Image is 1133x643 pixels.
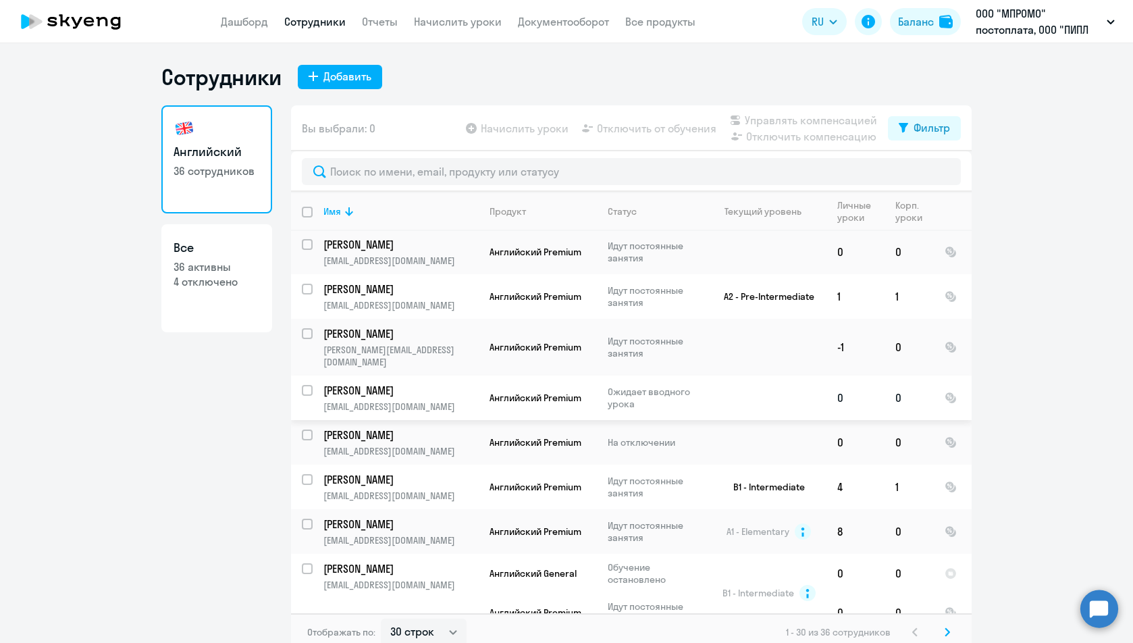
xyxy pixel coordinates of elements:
div: Добавить [323,68,371,84]
img: english [174,118,195,139]
p: [PERSON_NAME] [323,561,476,576]
span: Английский Premium [490,436,581,448]
h3: Все [174,239,260,257]
a: Сотрудники [284,15,346,28]
td: 0 [826,376,885,420]
td: A2 - Pre-Intermediate [701,274,826,319]
span: Английский Premium [490,392,581,404]
p: Идут постоянные занятия [608,519,700,544]
td: 0 [826,230,885,274]
div: Корп. уроки [895,199,933,224]
a: Начислить уроки [414,15,502,28]
p: Идут постоянные занятия [608,475,700,499]
h3: Английский [174,143,260,161]
span: RU [812,14,824,30]
p: Идут постоянные занятия [608,284,700,309]
div: Фильтр [914,120,950,136]
td: B1 - Intermediate [701,465,826,509]
td: 8 [826,509,885,554]
p: [EMAIL_ADDRESS][DOMAIN_NAME] [323,534,478,546]
button: RU [802,8,847,35]
p: [PERSON_NAME] [323,237,476,252]
span: B1 - Intermediate [722,587,794,599]
p: [EMAIL_ADDRESS][DOMAIN_NAME] [323,299,478,311]
img: balance [939,15,953,28]
p: [EMAIL_ADDRESS][DOMAIN_NAME] [323,445,478,457]
p: [PERSON_NAME] [323,472,476,487]
td: 0 [826,420,885,465]
a: [PERSON_NAME] [323,282,478,297]
button: Фильтр [888,116,961,140]
a: [PERSON_NAME] [323,428,478,442]
a: [PERSON_NAME] [323,237,478,252]
div: Имя [323,205,478,217]
p: 36 активны [174,259,260,274]
p: Ожидает вводного урока [608,386,700,410]
td: 1 [826,274,885,319]
td: 0 [885,376,934,420]
div: Статус [608,205,637,217]
td: 0 [885,593,934,632]
span: 1 - 30 из 36 сотрудников [786,626,891,638]
td: -1 [826,319,885,376]
p: [EMAIL_ADDRESS][DOMAIN_NAME] [323,255,478,267]
td: 0 [885,319,934,376]
p: [EMAIL_ADDRESS][DOMAIN_NAME] [323,490,478,502]
td: 0 [885,420,934,465]
span: Отображать по: [307,626,375,638]
span: Английский Premium [490,246,581,258]
p: Идут постоянные занятия [608,600,700,625]
td: 0 [885,509,934,554]
p: [PERSON_NAME] [323,282,476,297]
p: На отключении [608,436,700,448]
button: Добавить [298,65,382,89]
a: Английский36 сотрудников [161,105,272,213]
a: [PERSON_NAME] [323,517,478,532]
p: 36 сотрудников [174,163,260,178]
span: Английский Premium [490,341,581,353]
button: ООО "МПРОМО" постоплата, ООО "ПИПЛ МЕДИА ПРОДАКШЕН" [969,5,1122,38]
h1: Сотрудники [161,63,282,91]
p: [PERSON_NAME] [323,326,476,341]
div: Текущий уровень [712,205,826,217]
div: Баланс [898,14,934,30]
span: Английский General [490,567,577,580]
p: [PERSON_NAME] [323,517,476,532]
td: 0 [826,593,885,632]
span: Английский Premium [490,290,581,303]
p: 4 отключено [174,274,260,289]
a: Все36 активны4 отключено [161,224,272,332]
p: Идут постоянные занятия [608,240,700,264]
p: [EMAIL_ADDRESS][DOMAIN_NAME] [323,579,478,591]
p: [PERSON_NAME] [323,383,476,398]
p: [EMAIL_ADDRESS][DOMAIN_NAME] [323,401,478,413]
a: [PERSON_NAME] [323,472,478,487]
a: [PERSON_NAME] [323,326,478,341]
p: [PERSON_NAME] [323,428,476,442]
span: Английский Premium [490,607,581,619]
p: [PERSON_NAME][EMAIL_ADDRESS][DOMAIN_NAME] [323,344,478,368]
td: 0 [826,554,885,593]
input: Поиск по имени, email, продукту или статусу [302,158,961,185]
div: Продукт [490,205,526,217]
td: 4 [826,465,885,509]
td: 0 [885,230,934,274]
span: Вы выбрали: 0 [302,120,375,136]
span: Английский Premium [490,481,581,493]
p: Идут постоянные занятия [608,335,700,359]
p: ООО "МПРОМО" постоплата, ООО "ПИПЛ МЕДИА ПРОДАКШЕН" [976,5,1101,38]
a: Отчеты [362,15,398,28]
a: Документооборот [518,15,609,28]
button: Балансbalance [890,8,961,35]
td: 0 [885,554,934,593]
a: Все продукты [625,15,695,28]
div: Личные уроки [837,199,884,224]
a: [PERSON_NAME] [323,383,478,398]
div: Текущий уровень [724,205,801,217]
p: Обучение остановлено [608,561,700,586]
div: Имя [323,205,341,217]
span: Английский Premium [490,525,581,538]
a: Дашборд [221,15,268,28]
td: 1 [885,274,934,319]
